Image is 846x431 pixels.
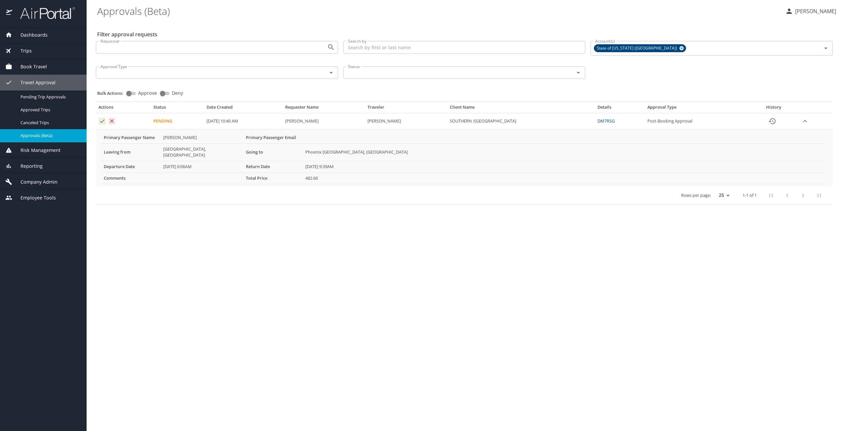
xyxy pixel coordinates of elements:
table: Approval table [96,104,833,204]
span: Approve [138,91,157,95]
th: Primary Passenger Name [101,132,161,143]
button: Open [821,44,830,53]
td: Phoenix [GEOGRAPHIC_DATA], [GEOGRAPHIC_DATA] [303,143,825,161]
p: Rows per page: [681,193,711,198]
span: Travel Approval [12,79,56,86]
td: [DATE] 10:40 AM [204,113,283,129]
p: 1-1 of 1 [743,193,757,198]
button: Open [327,68,336,77]
button: Open [574,68,583,77]
th: Requester Name [283,104,365,113]
span: Approved Trips [20,107,79,113]
span: Deny [172,91,183,95]
td: [PERSON_NAME] [283,113,365,129]
td: [DATE] 6:06AM [161,161,243,172]
td: [GEOGRAPHIC_DATA], [GEOGRAPHIC_DATA] [161,143,243,161]
span: Book Travel [12,63,47,70]
th: Approval Type [645,104,750,113]
td: [PERSON_NAME] [365,113,447,129]
img: airportal-logo.png [13,7,75,19]
th: Going to [243,143,303,161]
span: Trips [12,47,32,54]
th: Status [151,104,204,113]
th: Traveler [365,104,447,113]
button: History [764,113,780,129]
select: rows per page [713,190,732,200]
td: Pending [151,113,204,129]
span: Approvals (Beta) [20,132,79,139]
th: Return Date [243,161,303,172]
td: Post-Booking Approval [645,113,750,129]
th: Departure Date [101,161,161,172]
td: 482.66 [303,172,825,184]
span: State of [US_STATE] ([GEOGRAPHIC_DATA]) [594,45,681,52]
p: Bulk Actions: [97,90,129,96]
td: SOUTHERN /[GEOGRAPHIC_DATA] [447,113,595,129]
span: Company Admin [12,178,58,186]
span: Employee Tools [12,194,56,201]
button: Open [327,43,336,52]
span: Reporting [12,162,43,170]
span: Canceled Trips [20,120,79,126]
button: [PERSON_NAME] [783,5,839,17]
th: Primary Passenger Email [243,132,303,143]
th: Actions [96,104,151,113]
th: Date Created [204,104,283,113]
input: Search by first or last name [343,41,586,54]
a: DM7RSG [597,118,615,124]
th: Total Price [243,172,303,184]
td: [DATE] 9:39AM [303,161,825,172]
p: [PERSON_NAME] [793,7,836,15]
th: Comments [101,172,161,184]
span: Dashboards [12,31,48,39]
th: Client Name [447,104,595,113]
th: Details [595,104,645,113]
th: History [750,104,797,113]
td: [PERSON_NAME] [161,132,243,143]
button: expand row [800,116,810,126]
img: icon-airportal.png [6,7,13,19]
div: State of [US_STATE] ([GEOGRAPHIC_DATA]) [594,44,686,52]
h2: Filter approval requests [97,29,157,40]
span: Risk Management [12,147,60,154]
th: Leaving from [101,143,161,161]
h1: Approvals (Beta) [97,1,780,21]
table: More info for approvals [101,132,825,184]
span: Pending Trip Approvals [20,94,79,100]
